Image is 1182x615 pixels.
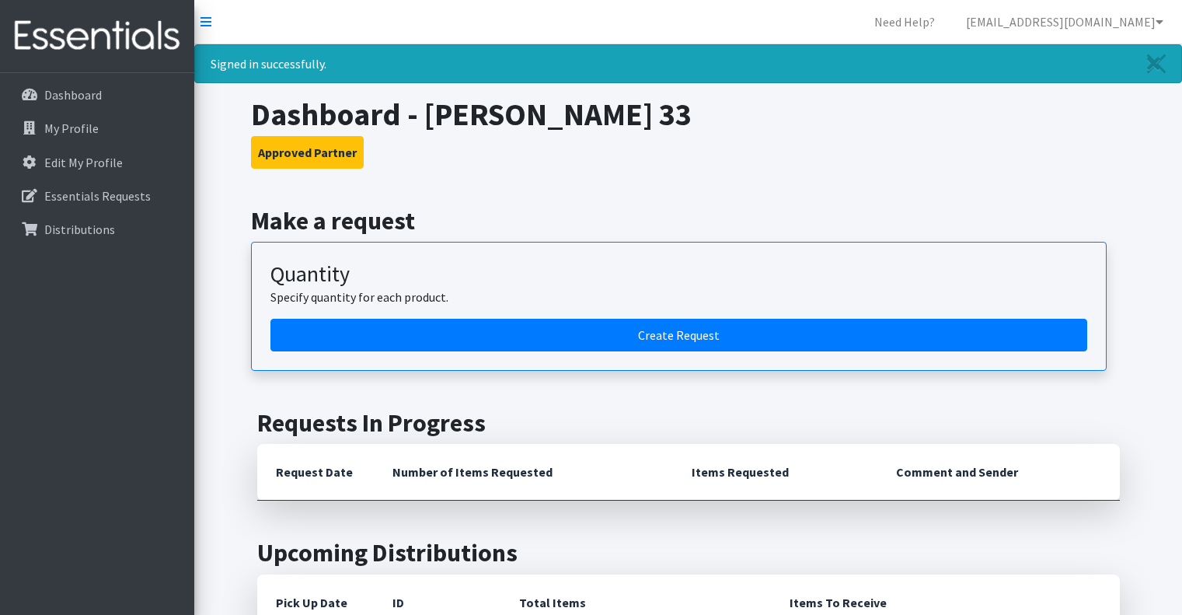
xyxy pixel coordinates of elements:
p: Essentials Requests [44,188,151,204]
a: Dashboard [6,79,188,110]
th: Request Date [257,444,374,501]
a: Create a request by quantity [270,319,1087,351]
th: Items Requested [673,444,877,501]
p: Dashboard [44,87,102,103]
h2: Upcoming Distributions [257,538,1120,568]
h1: Dashboard - [PERSON_NAME] 33 [251,96,1125,133]
h2: Make a request [251,206,1125,236]
p: Specify quantity for each product. [270,288,1087,306]
a: My Profile [6,113,188,144]
a: [EMAIL_ADDRESS][DOMAIN_NAME] [954,6,1176,37]
p: Distributions [44,222,115,237]
a: Edit My Profile [6,147,188,178]
th: Number of Items Requested [374,444,674,501]
a: Need Help? [862,6,947,37]
th: Comment and Sender [877,444,1119,501]
h2: Requests In Progress [257,408,1120,438]
div: Signed in successfully. [194,44,1182,83]
p: My Profile [44,121,99,136]
button: Approved Partner [251,136,364,169]
a: Close [1131,45,1181,82]
a: Essentials Requests [6,180,188,211]
a: Distributions [6,214,188,245]
p: Edit My Profile [44,155,123,170]
img: HumanEssentials [6,10,188,62]
h3: Quantity [270,261,1087,288]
